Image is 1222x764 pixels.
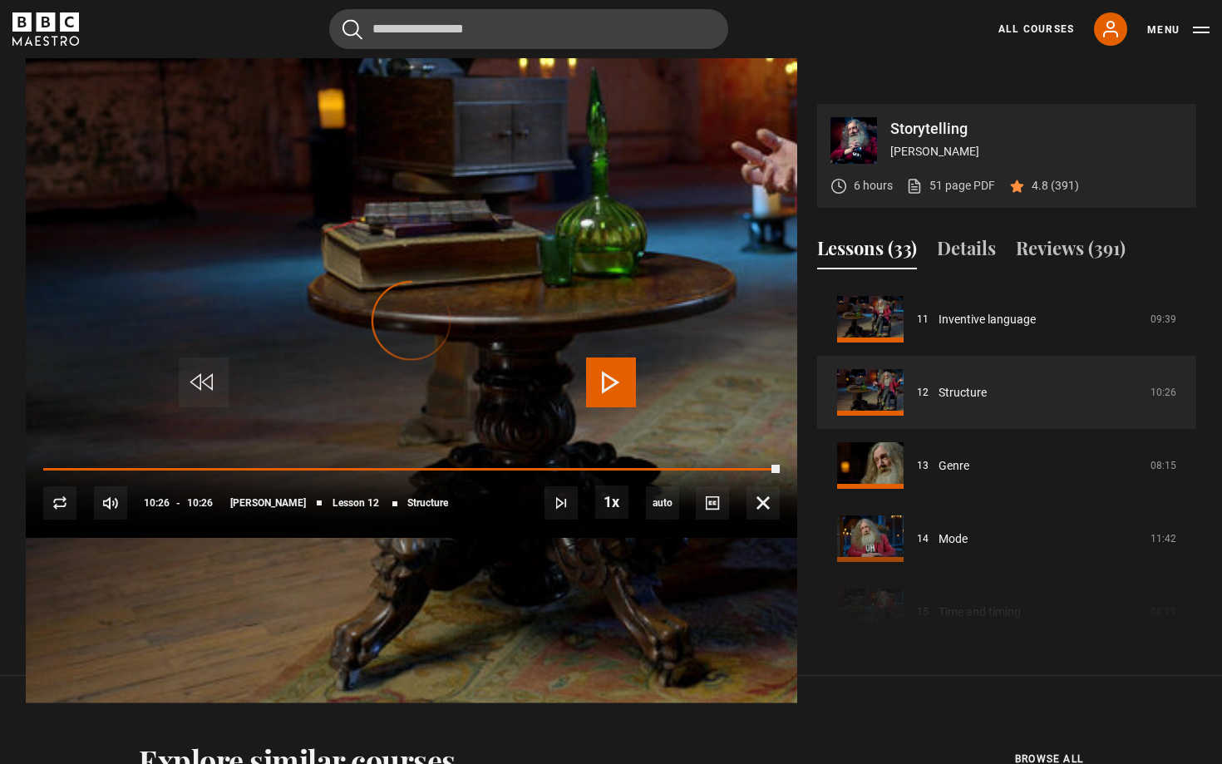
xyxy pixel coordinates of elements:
[906,177,995,195] a: 51 page PDF
[94,486,127,520] button: Mute
[342,19,362,40] button: Submit the search query
[939,530,968,548] a: Mode
[544,486,578,520] button: Next Lesson
[854,177,893,195] p: 6 hours
[329,9,728,49] input: Search
[998,22,1074,37] a: All Courses
[1032,177,1079,195] p: 4.8 (391)
[890,121,1183,136] p: Storytelling
[646,486,679,520] span: auto
[939,311,1036,328] a: Inventive language
[937,234,996,269] button: Details
[176,497,180,509] span: -
[817,234,917,269] button: Lessons (33)
[333,498,379,508] span: Lesson 12
[12,12,79,46] svg: BBC Maestro
[144,488,170,518] span: 10:26
[43,468,780,471] div: Progress Bar
[939,384,987,402] a: Structure
[696,486,729,520] button: Captions
[230,498,306,508] span: [PERSON_NAME]
[595,486,628,519] button: Playback Rate
[187,488,213,518] span: 10:26
[26,104,797,538] video-js: Video Player
[890,143,1183,160] p: [PERSON_NAME]
[1147,22,1210,38] button: Toggle navigation
[646,486,679,520] div: Current quality: 1080p
[407,498,448,508] span: Structure
[1016,234,1126,269] button: Reviews (391)
[939,457,969,475] a: Genre
[747,486,780,520] button: Fullscreen
[43,486,76,520] button: Replay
